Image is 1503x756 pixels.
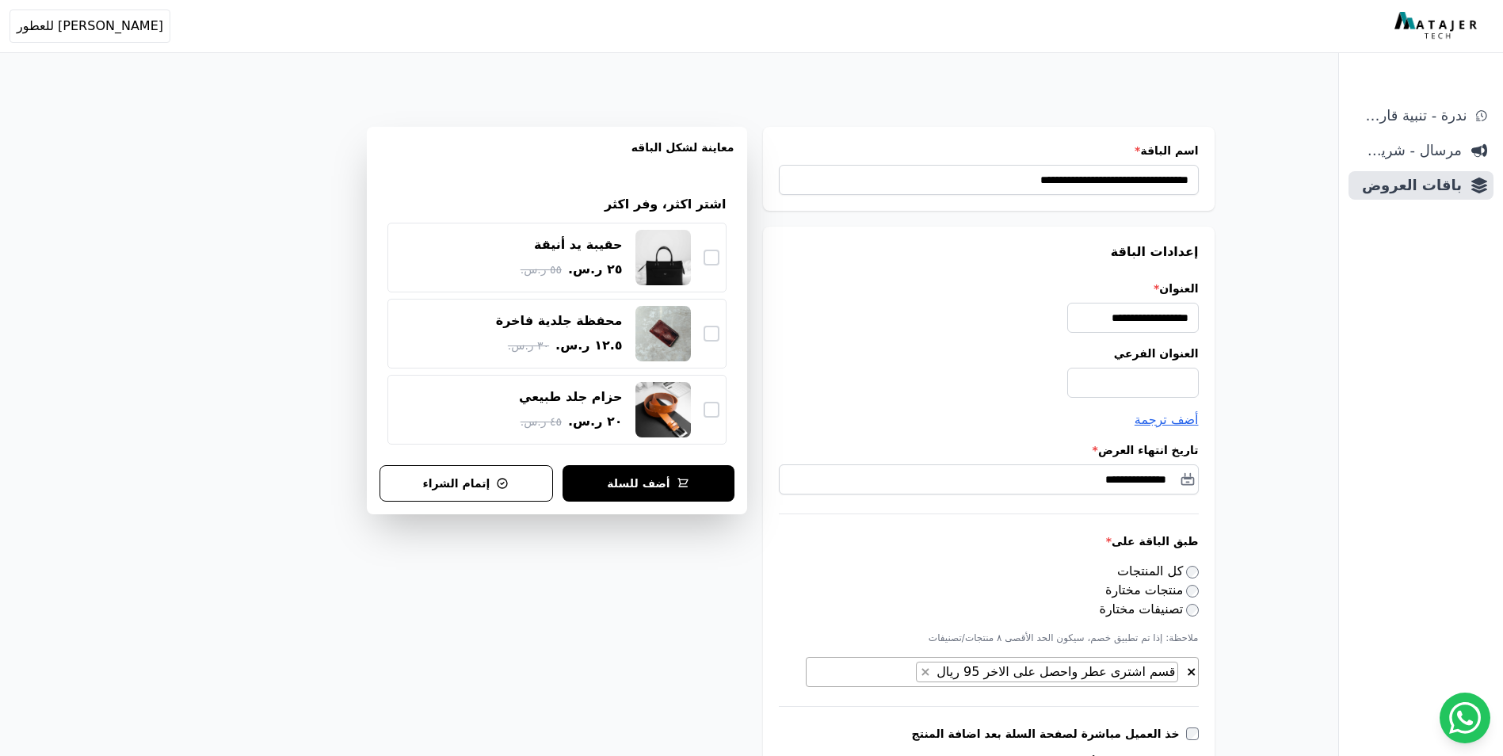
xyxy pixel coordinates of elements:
[1186,566,1199,578] input: كل المنتجات
[1186,585,1199,598] input: منتجات مختارة
[496,312,623,330] div: محفظة جلدية فاخرة
[534,236,622,254] div: حقيبة يد أنيقة
[1394,12,1481,40] img: MatajerTech Logo
[779,143,1199,158] label: اسم الباقة
[1355,139,1462,162] span: مرسال - شريط دعاية
[563,465,734,502] button: أضف للسلة
[779,442,1199,458] label: تاريخ انتهاء العرض
[521,414,562,430] span: ٤٥ ر.س.
[1135,410,1199,430] button: أضف ترجمة
[1105,582,1198,598] label: منتجات مختارة
[920,664,930,679] span: ×
[635,306,691,361] img: محفظة جلدية فاخرة
[605,195,726,214] h2: اشتر اكثر، وفر اكثر
[1100,601,1199,617] label: تصنيفات مختارة
[1355,105,1467,127] span: ندرة - تنبية قارب علي النفاذ
[1185,662,1197,678] button: Remove all items
[933,664,1177,679] span: قسم اشترى عطر واحصل على الاخر 95 ريال
[1186,664,1196,679] span: ×
[1135,412,1199,427] span: أضف ترجمة
[779,242,1199,262] h3: إعدادات الباقة
[568,260,623,279] span: ٢٥ ر.س.
[555,336,622,355] span: ١٢.٥ ر.س.
[521,262,562,278] span: ٥٥ ر.س.
[779,632,1199,644] p: ملاحظة: إذا تم تطبيق خصم، سيكون الحد الأقصى ٨ منتجات/تصنيفات
[1117,563,1199,578] label: كل المنتجات
[912,726,1186,742] label: خذ العميل مباشرة لصفحة السلة بعد اضافة المنتج
[380,139,734,174] h3: معاينة لشكل الباقه
[779,281,1199,296] label: العنوان
[635,382,691,437] img: حزام جلد طبيعي
[779,533,1199,549] label: طبق الباقة على
[917,662,933,682] button: Remove item
[568,412,623,431] span: ٢٠ ر.س.
[902,663,912,682] textarea: Search
[635,230,691,285] img: حقيبة يد أنيقة
[916,662,1177,682] li: قسم اشترى عطر واحصل على الاخر 95 ريال
[508,338,549,354] span: ٣٠ ر.س.
[10,10,170,43] button: [PERSON_NAME] للعطور
[380,465,553,502] button: إتمام الشراء
[1186,604,1199,617] input: تصنيفات مختارة
[1355,174,1462,197] span: باقات العروض
[779,346,1199,361] label: العنوان الفرعي
[519,388,623,406] div: حزام جلد طبيعي
[17,17,163,36] span: [PERSON_NAME] للعطور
